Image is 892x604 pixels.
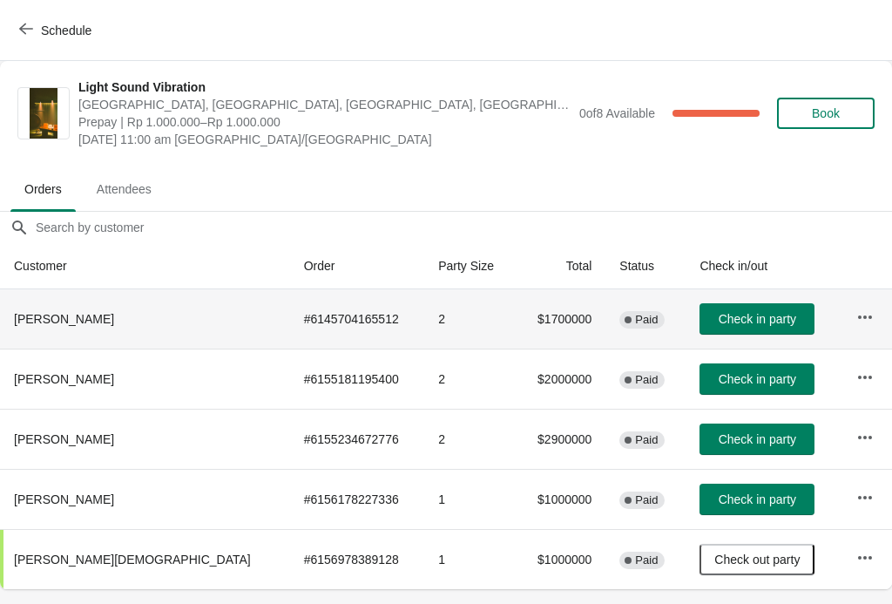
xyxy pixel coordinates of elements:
[10,173,76,205] span: Orders
[78,131,571,148] span: [DATE] 11:00 am [GEOGRAPHIC_DATA]/[GEOGRAPHIC_DATA]
[777,98,875,129] button: Book
[699,303,814,335] button: Check in party
[35,212,892,243] input: Search by customer
[41,24,91,37] span: Schedule
[290,469,424,529] td: # 6156178227336
[14,372,114,386] span: [PERSON_NAME]
[719,492,796,506] span: Check in party
[424,243,516,289] th: Party Size
[290,349,424,409] td: # 6155181195400
[812,106,840,120] span: Book
[516,409,605,469] td: $2900000
[424,289,516,349] td: 2
[714,553,800,567] span: Check out party
[605,243,686,289] th: Status
[635,373,658,387] span: Paid
[290,409,424,469] td: # 6155234672776
[686,243,842,289] th: Check in/out
[635,313,658,327] span: Paid
[424,409,516,469] td: 2
[635,553,658,567] span: Paid
[290,289,424,349] td: # 6145704165512
[699,363,814,395] button: Check in party
[516,289,605,349] td: $1700000
[699,424,814,455] button: Check in party
[635,493,658,507] span: Paid
[516,243,605,289] th: Total
[424,529,516,589] td: 1
[14,312,114,326] span: [PERSON_NAME]
[699,484,814,515] button: Check in party
[719,312,796,326] span: Check in party
[78,113,571,131] span: Prepay | Rp 1.000.000–Rp 1.000.000
[424,469,516,529] td: 1
[579,106,655,120] span: 0 of 8 Available
[290,529,424,589] td: # 6156978389128
[30,88,58,139] img: Light Sound Vibration
[635,433,658,447] span: Paid
[14,492,114,506] span: [PERSON_NAME]
[78,78,571,96] span: Light Sound Vibration
[290,243,424,289] th: Order
[516,349,605,409] td: $2000000
[14,432,114,446] span: [PERSON_NAME]
[9,15,105,46] button: Schedule
[699,544,814,575] button: Check out party
[83,173,166,205] span: Attendees
[424,349,516,409] td: 2
[719,372,796,386] span: Check in party
[516,469,605,529] td: $1000000
[516,529,605,589] td: $1000000
[78,96,571,113] span: [GEOGRAPHIC_DATA], [GEOGRAPHIC_DATA], [GEOGRAPHIC_DATA], [GEOGRAPHIC_DATA], [GEOGRAPHIC_DATA]
[14,553,251,567] span: [PERSON_NAME][DEMOGRAPHIC_DATA]
[719,432,796,446] span: Check in party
